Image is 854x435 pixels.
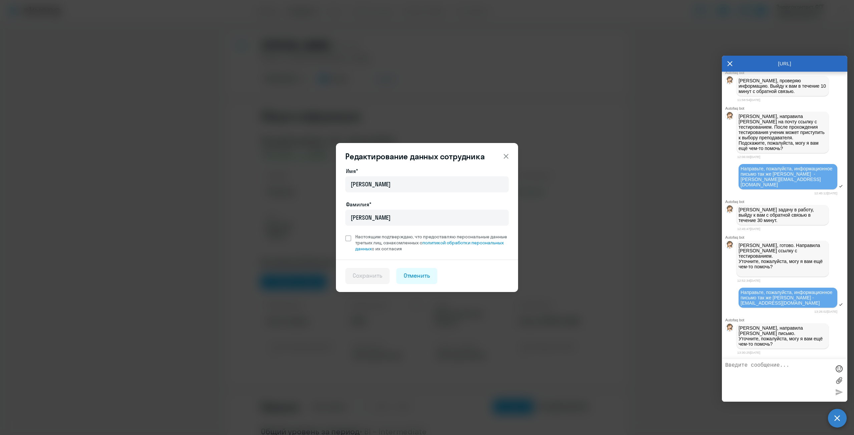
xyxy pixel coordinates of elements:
[345,268,390,284] button: Сохранить
[726,112,734,122] img: bot avatar
[726,76,734,86] img: bot avatar
[396,268,438,284] button: Отменить
[725,235,847,239] div: Autofaq bot
[346,200,371,208] label: Фамилия*
[834,375,844,385] label: Лимит 10 файлов
[814,191,837,195] time: 12:45:12[DATE]
[404,271,430,280] div: Отменить
[725,318,847,322] div: Autofaq bot
[725,106,847,110] div: Autofaq bot
[737,155,760,159] time: 12:06:00[DATE]
[726,241,734,251] img: bot avatar
[726,205,734,215] img: bot avatar
[725,200,847,204] div: Autofaq bot
[737,227,760,231] time: 12:45:47[DATE]
[814,310,837,313] time: 13:26:02[DATE]
[355,234,509,252] span: Настоящим подтверждаю, что предоставляю персональные данные третьих лиц, ознакомленных с с их сог...
[336,151,518,162] header: Редактирование данных сотрудника
[737,351,760,354] time: 13:30:25[DATE]
[739,325,827,347] p: [PERSON_NAME], направила [PERSON_NAME] письмо. Уточните, пожалуйста, могу я вам ещё чем-то помочь?
[353,271,382,280] div: Сохранить
[355,240,504,252] a: политикой обработки персональных данных
[739,207,827,223] p: [PERSON_NAME] задачу в работу, выйду к вам с обратной связью в течение 30 минут.
[739,78,827,94] p: [PERSON_NAME], проверяю информацию. Выйду к вам в течение 10 минут с обратной связью.
[739,243,827,275] p: [PERSON_NAME], готово. Направила [PERSON_NAME] ссылку с тестированием. Уточните, пожалуйста, могу...
[737,279,760,282] time: 12:52:34[DATE]
[725,71,847,75] div: Autofaq bot
[739,114,827,151] p: [PERSON_NAME], направила [PERSON_NAME] на почту ссылку с тестированием. После прохождения тестиро...
[741,166,834,187] span: Направьте, пожалуйста, информационное письмо так же [PERSON_NAME] - [PERSON_NAME][EMAIL_ADDRESS][...
[726,324,734,333] img: bot avatar
[741,290,834,306] span: Направьте, пожалуйста, информационное письмо так же [PERSON_NAME] - [EMAIL_ADDRESS][DOMAIN_NAME]
[737,98,760,102] time: 11:58:54[DATE]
